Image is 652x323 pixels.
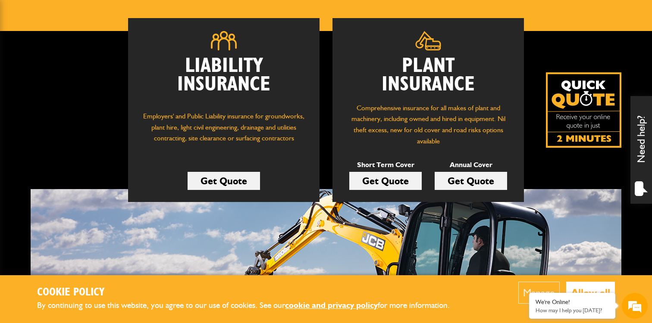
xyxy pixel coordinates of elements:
[188,172,260,190] a: Get Quote
[37,286,464,299] h2: Cookie Policy
[141,57,307,102] h2: Liability Insurance
[285,300,378,310] a: cookie and privacy policy
[536,307,609,314] p: How may I help you today?
[518,282,560,304] button: Manage
[435,159,507,171] p: Annual Cover
[435,172,507,190] a: Get Quote
[546,72,621,148] img: Quick Quote
[630,96,652,204] div: Need help?
[349,172,422,190] a: Get Quote
[345,57,511,94] h2: Plant Insurance
[141,111,307,152] p: Employers' and Public Liability insurance for groundworks, plant hire, light civil engineering, d...
[536,298,609,306] div: We're Online!
[546,72,621,148] a: Get your insurance quote isn just 2-minutes
[345,102,511,146] p: Comprehensive insurance for all makes of plant and machinery, including owned and hired in equipm...
[37,299,464,312] p: By continuing to use this website, you agree to our use of cookies. See our for more information.
[566,282,615,304] button: Allow all
[349,159,422,171] p: Short Term Cover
